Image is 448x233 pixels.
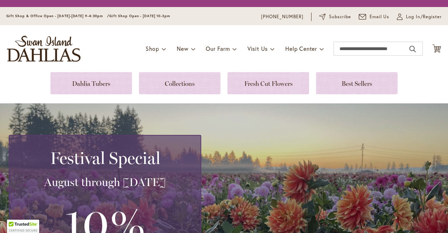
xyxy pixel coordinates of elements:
[7,36,80,62] a: store logo
[109,14,170,18] span: Gift Shop Open - [DATE] 10-3pm
[18,148,192,168] h2: Festival Special
[285,45,317,52] span: Help Center
[177,45,188,52] span: New
[406,13,442,20] span: Log In/Register
[319,13,351,20] a: Subscribe
[146,45,159,52] span: Shop
[261,13,303,20] a: [PHONE_NUMBER]
[329,13,351,20] span: Subscribe
[6,14,109,18] span: Gift Shop & Office Open - [DATE]-[DATE] 9-4:30pm /
[359,13,390,20] a: Email Us
[206,45,230,52] span: Our Farm
[247,45,268,52] span: Visit Us
[18,175,192,189] h3: August through [DATE]
[370,13,390,20] span: Email Us
[397,13,442,20] a: Log In/Register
